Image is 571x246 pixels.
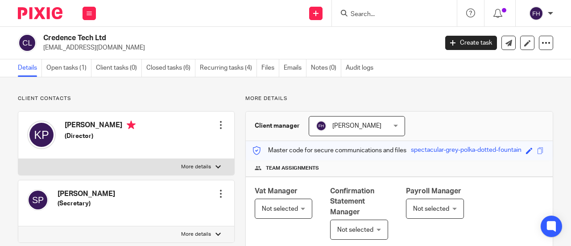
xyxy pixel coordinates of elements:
p: More details [181,231,211,238]
span: Not selected [337,227,373,233]
img: Pixie [18,7,62,19]
h2: Credence Tech Ltd [43,33,354,43]
img: svg%3E [529,6,543,21]
a: Open tasks (1) [46,59,91,77]
a: Details [18,59,42,77]
span: [PERSON_NAME] [332,123,381,129]
p: [EMAIL_ADDRESS][DOMAIN_NAME] [43,43,432,52]
div: spectacular-grey-polka-dotted-fountain [411,146,521,156]
a: Emails [284,59,306,77]
span: Not selected [262,206,298,212]
span: Vat Manager [255,188,298,195]
span: Confirmation Statement Manager [330,188,374,216]
p: Master code for secure communications and files [252,146,406,155]
img: svg%3E [316,121,327,131]
h4: [PERSON_NAME] [58,189,115,199]
a: Notes (0) [311,59,341,77]
a: Create task [445,36,497,50]
h5: (Director) [65,132,136,141]
p: More details [181,163,211,171]
span: Team assignments [266,165,319,172]
p: Client contacts [18,95,235,102]
a: Files [261,59,279,77]
i: Primary [127,121,136,129]
span: Not selected [413,206,449,212]
img: svg%3E [27,121,56,149]
h4: [PERSON_NAME] [65,121,136,132]
input: Search [350,11,430,19]
a: Recurring tasks (4) [200,59,257,77]
a: Closed tasks (6) [146,59,195,77]
h5: (Secretary) [58,199,115,208]
img: svg%3E [18,33,37,52]
h3: Client manager [255,121,300,130]
img: svg%3E [27,189,49,211]
span: Payroll Manager [406,188,461,195]
p: More details [245,95,553,102]
a: Audit logs [346,59,378,77]
a: Client tasks (0) [96,59,142,77]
